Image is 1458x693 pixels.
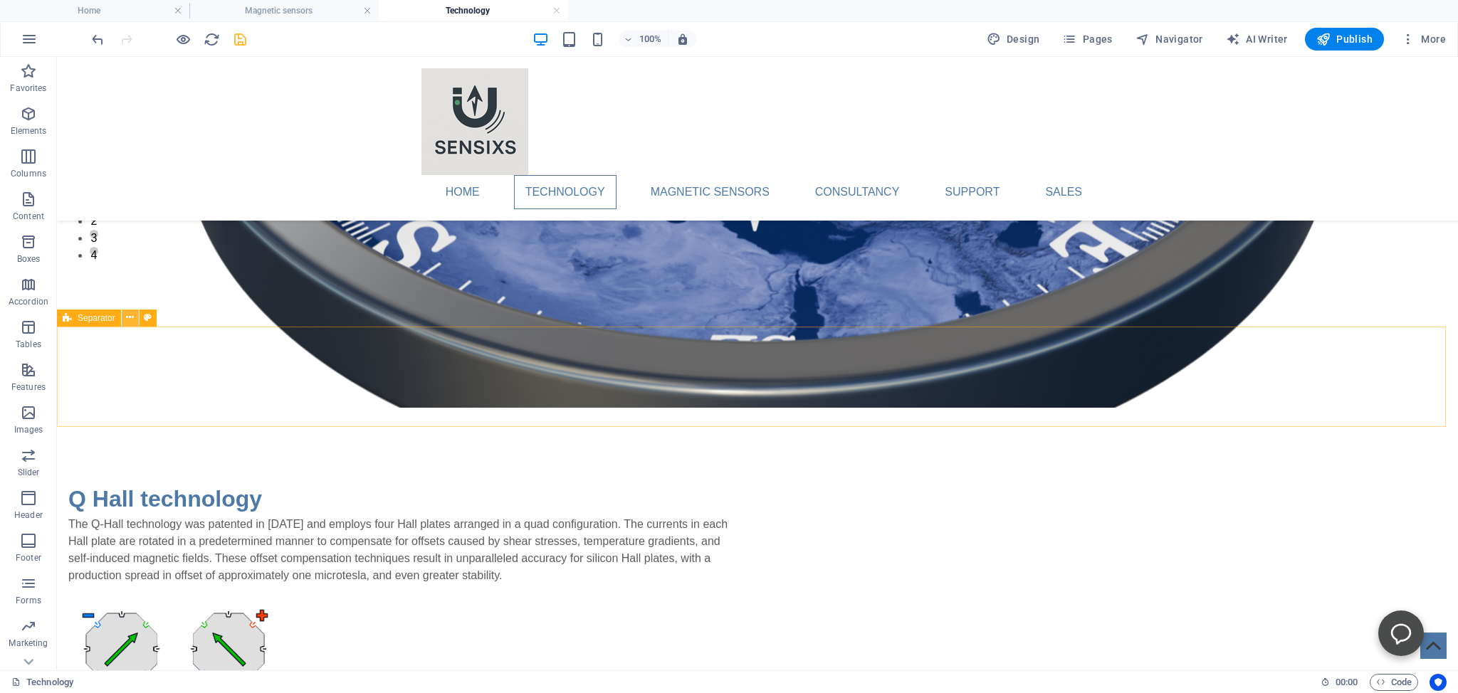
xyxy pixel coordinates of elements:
p: Elements [11,125,47,137]
p: Accordion [9,296,48,307]
button: AI Writer [1220,28,1294,51]
p: Favorites [10,83,46,94]
span: AI Writer [1226,32,1288,46]
button: Usercentrics [1430,674,1447,691]
p: Features [11,381,46,393]
i: On resize automatically adjust zoom level to fit chosen device. [676,33,689,46]
p: Tables [16,339,41,350]
span: Design [987,32,1040,46]
i: Reload page [204,31,220,48]
button: 3 [33,173,41,181]
button: 4 [33,190,41,199]
button: undo [89,31,106,48]
span: Pages [1062,32,1112,46]
button: 2 [33,156,41,164]
span: Code [1376,674,1412,691]
i: Undo: Delete elements (Ctrl+Z) [90,31,106,48]
p: Images [14,424,43,435]
button: Design [981,28,1046,51]
div: Design (Ctrl+Alt+Y) [981,28,1046,51]
h4: Magnetic sensors [189,3,379,18]
p: Boxes [17,253,41,265]
p: Content [13,211,44,222]
button: reload [203,31,220,48]
span: Separator [78,314,115,322]
span: More [1401,32,1446,46]
h6: Session time [1321,674,1358,691]
button: 100% [618,31,668,48]
h4: Technology [379,3,568,18]
button: Navigator [1130,28,1209,51]
span: Publish [1316,32,1373,46]
p: Slider [18,467,40,478]
i: Save (Ctrl+S) [232,31,248,48]
span: Navigator [1136,32,1203,46]
p: Columns [11,168,46,179]
button: Code [1370,674,1418,691]
p: Marketing [9,638,48,649]
button: Pages [1056,28,1118,51]
span: : [1346,677,1348,687]
button: More [1395,28,1452,51]
div: The Q-Hall technology was patented in [DATE] and employs four Hall plates arranged in a quad conf... [11,459,683,527]
p: Forms [16,595,41,606]
h6: 100% [639,31,662,48]
button: save [231,31,248,48]
span: 00 00 [1336,674,1358,691]
button: Publish [1305,28,1384,51]
a: Click to cancel selection. Double-click to open Pages [11,674,73,691]
p: Footer [16,552,41,564]
p: Header [14,509,43,521]
button: Open chatbot window [1321,554,1367,599]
